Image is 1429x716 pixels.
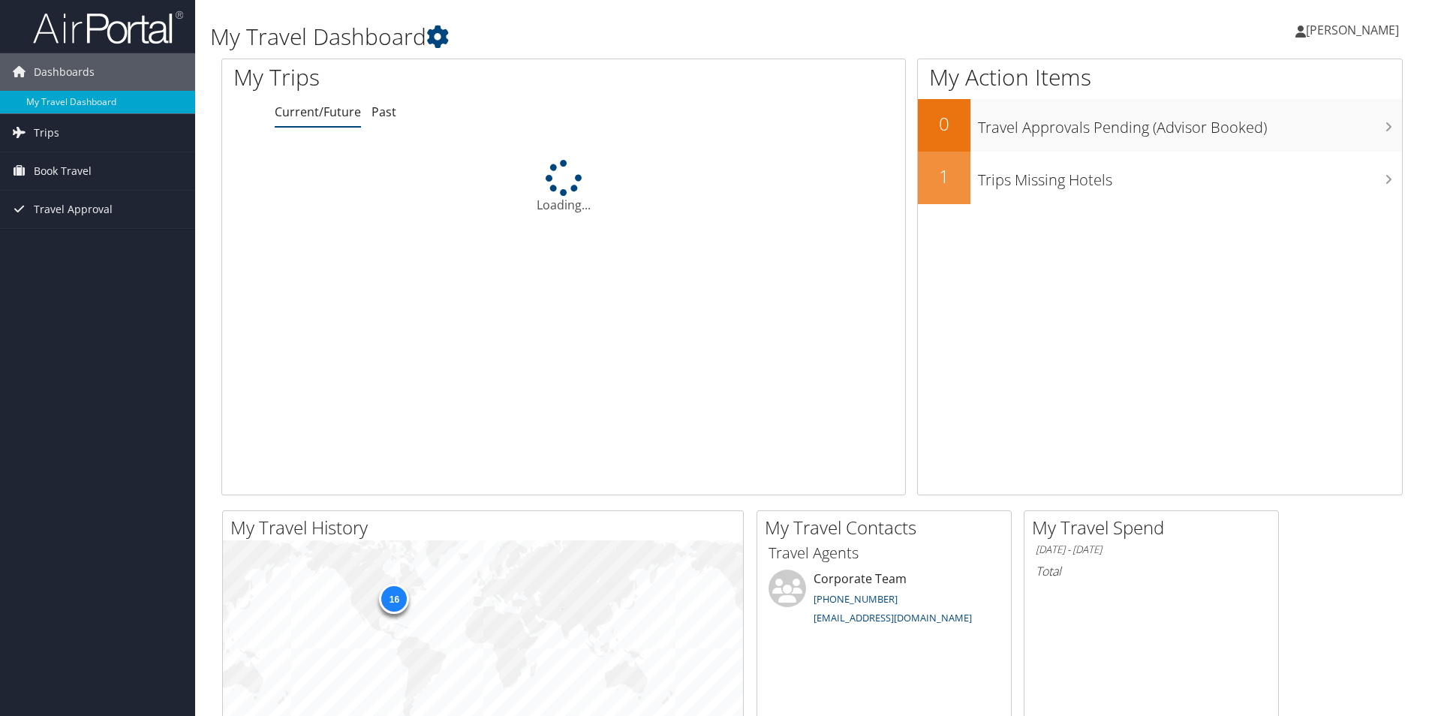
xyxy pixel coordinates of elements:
h6: [DATE] - [DATE] [1036,543,1267,557]
a: [EMAIL_ADDRESS][DOMAIN_NAME] [814,611,972,624]
h1: My Travel Dashboard [210,21,1012,53]
span: Trips [34,114,59,152]
h3: Travel Agents [769,543,1000,564]
h2: My Travel Contacts [765,515,1011,540]
h2: My Travel Spend [1032,515,1278,540]
h1: My Trips [233,62,609,93]
a: Past [372,104,396,120]
a: [PHONE_NUMBER] [814,592,898,606]
li: Corporate Team [761,570,1007,631]
h3: Trips Missing Hotels [978,162,1402,191]
h2: 1 [918,164,970,189]
div: Loading... [222,160,905,214]
h1: My Action Items [918,62,1402,93]
h3: Travel Approvals Pending (Advisor Booked) [978,110,1402,138]
span: Dashboards [34,53,95,91]
h2: My Travel History [230,515,743,540]
div: 16 [379,583,409,613]
a: [PERSON_NAME] [1295,8,1414,53]
a: Current/Future [275,104,361,120]
img: airportal-logo.png [33,10,183,45]
h2: 0 [918,111,970,137]
span: Book Travel [34,152,92,190]
a: 1Trips Missing Hotels [918,152,1402,204]
span: Travel Approval [34,191,113,228]
a: 0Travel Approvals Pending (Advisor Booked) [918,99,1402,152]
span: [PERSON_NAME] [1306,22,1399,38]
h6: Total [1036,563,1267,579]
